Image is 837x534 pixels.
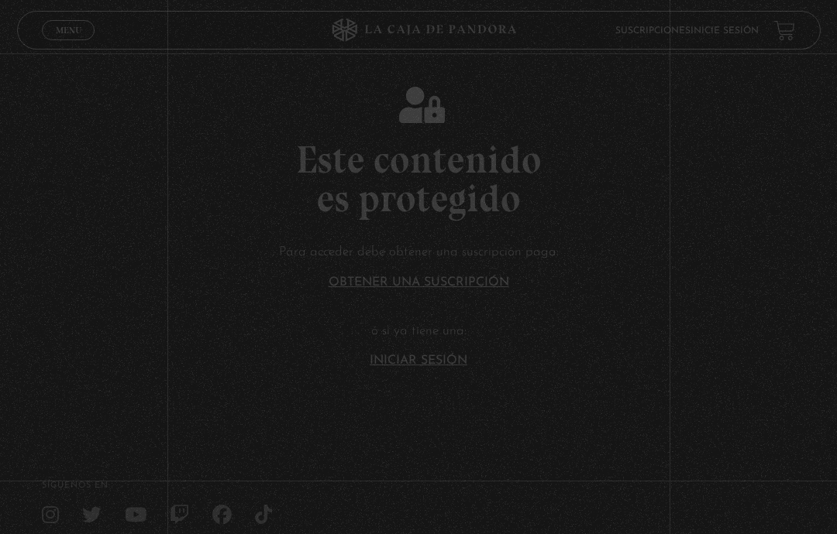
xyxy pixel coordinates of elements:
[42,481,795,490] h4: SÍguenos en:
[56,26,81,35] span: Menu
[615,26,691,35] a: Suscripciones
[774,19,795,40] a: View your shopping cart
[329,276,509,289] a: Obtener una suscripción
[370,354,467,367] a: Iniciar Sesión
[50,39,87,50] span: Cerrar
[691,26,759,35] a: Inicie sesión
